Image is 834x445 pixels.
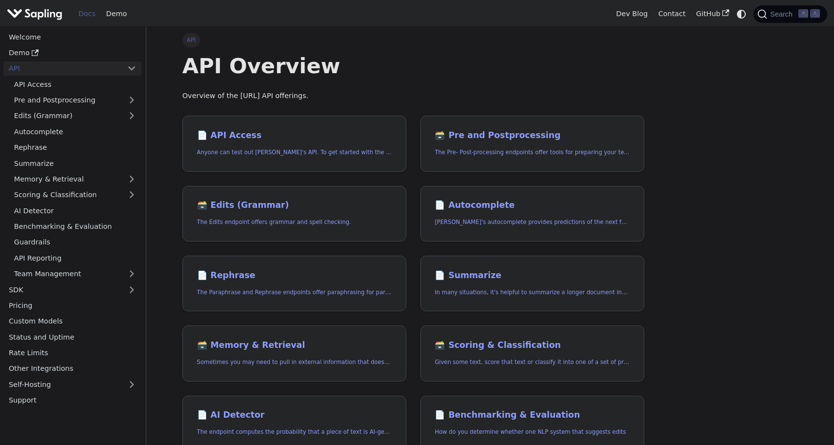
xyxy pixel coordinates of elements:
[9,156,141,170] a: Summarize
[435,427,629,437] p: How do you determine whether one NLP system that suggests edits
[182,53,644,79] h1: API Overview
[9,251,141,265] a: API Reporting
[101,6,132,21] a: Demo
[122,61,141,76] button: Collapse sidebar category 'API'
[435,218,629,227] p: Sapling's autocomplete provides predictions of the next few characters or words
[9,220,141,234] a: Benchmarking & Evaluation
[3,46,141,60] a: Demo
[767,10,798,18] span: Search
[798,9,808,18] kbd: ⌘
[182,90,644,102] p: Overview of the [URL] API offerings.
[435,288,629,297] p: In many situations, it's helpful to summarize a longer document into a shorter, more easily diges...
[197,200,392,211] h2: Edits (Grammar)
[9,235,141,249] a: Guardrails
[197,410,392,421] h2: AI Detector
[420,325,644,382] a: 🗃️ Scoring & ClassificationGiven some text, score that text or classify it into one of a set of p...
[3,377,141,391] a: Self-Hosting
[3,283,122,297] a: SDK
[9,124,141,139] a: Autocomplete
[182,33,644,47] nav: Breadcrumbs
[653,6,691,21] a: Contact
[3,299,141,313] a: Pricing
[197,148,392,157] p: Anyone can test out Sapling's API. To get started with the API, simply:
[7,7,62,21] img: Sapling.ai
[9,109,141,123] a: Edits (Grammar)
[810,9,820,18] kbd: K
[420,256,644,312] a: 📄️ SummarizeIn many situations, it's helpful to summarize a longer document into a shorter, more ...
[435,340,629,351] h2: Scoring & Classification
[197,130,392,141] h2: API Access
[197,270,392,281] h2: Rephrase
[9,172,141,186] a: Memory & Retrieval
[435,130,629,141] h2: Pre and Postprocessing
[691,6,734,21] a: GitHub
[9,77,141,91] a: API Access
[73,6,101,21] a: Docs
[9,93,141,107] a: Pre and Postprocessing
[611,6,653,21] a: Dev Blog
[197,358,392,367] p: Sometimes you may need to pull in external information that doesn't fit in the context size of an...
[7,7,66,21] a: Sapling.ai
[182,256,406,312] a: 📄️ RephraseThe Paraphrase and Rephrase endpoints offer paraphrasing for particular styles.
[754,5,827,23] button: Search (Command+K)
[197,340,392,351] h2: Memory & Retrieval
[435,148,629,157] p: The Pre- Post-processing endpoints offer tools for preparing your text data for ingestation as we...
[435,358,629,367] p: Given some text, score that text or classify it into one of a set of pre-specified categories.
[3,346,141,360] a: Rate Limits
[9,267,141,281] a: Team Management
[435,270,629,281] h2: Summarize
[197,218,392,227] p: The Edits endpoint offers grammar and spell checking.
[3,330,141,344] a: Status and Uptime
[3,393,141,407] a: Support
[197,288,392,297] p: The Paraphrase and Rephrase endpoints offer paraphrasing for particular styles.
[435,200,629,211] h2: Autocomplete
[3,362,141,376] a: Other Integrations
[182,186,406,242] a: 🗃️ Edits (Grammar)The Edits endpoint offers grammar and spell checking.
[3,30,141,44] a: Welcome
[735,7,749,21] button: Switch between dark and light mode (currently system mode)
[3,61,122,76] a: API
[122,283,141,297] button: Expand sidebar category 'SDK'
[9,188,141,202] a: Scoring & Classification
[182,116,406,172] a: 📄️ API AccessAnyone can test out [PERSON_NAME]'s API. To get started with the API, simply:
[420,116,644,172] a: 🗃️ Pre and PostprocessingThe Pre- Post-processing endpoints offer tools for preparing your text d...
[9,141,141,155] a: Rephrase
[182,325,406,382] a: 🗃️ Memory & RetrievalSometimes you may need to pull in external information that doesn't fit in t...
[420,186,644,242] a: 📄️ Autocomplete[PERSON_NAME]'s autocomplete provides predictions of the next few characters or words
[3,314,141,328] a: Custom Models
[9,203,141,218] a: AI Detector
[182,33,200,47] span: API
[197,427,392,437] p: The endpoint computes the probability that a piece of text is AI-generated,
[435,410,629,421] h2: Benchmarking & Evaluation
